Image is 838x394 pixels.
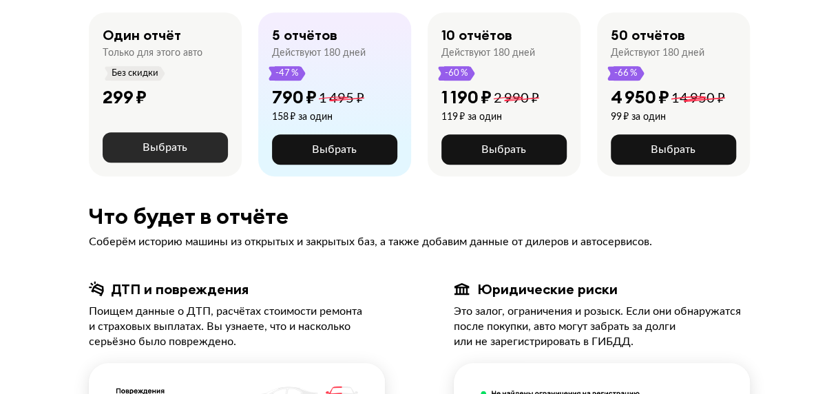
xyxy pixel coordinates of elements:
div: Действуют 180 дней [272,47,366,59]
span: 14 950 ₽ [671,92,725,105]
span: 1 495 ₽ [319,92,364,105]
div: Действуют 180 дней [611,47,704,59]
span: -47 % [275,66,300,81]
button: Выбрать [272,134,397,165]
div: 10 отчётов [441,26,512,44]
span: Выбрать [312,144,357,155]
div: Юридические риски [477,280,618,298]
button: Выбрать [441,134,567,165]
span: Выбрать [651,144,695,155]
span: Выбрать [143,142,187,153]
button: Выбрать [611,134,736,165]
span: -66 % [614,66,638,81]
span: Без скидки [111,66,159,81]
div: 4 950 ₽ [611,86,669,108]
div: Один отчёт [103,26,181,44]
div: Поищем данные о ДТП, расчётах стоимости ремонта и страховых выплатах. Вы узнаете, что и насколько... [89,304,385,349]
div: 119 ₽ за один [441,111,539,123]
div: Действуют 180 дней [441,47,535,59]
div: 1 190 ₽ [441,86,492,108]
button: Выбрать [103,132,228,163]
div: Что будет в отчёте [89,204,750,229]
div: 5 отчётов [272,26,337,44]
div: Соберём историю машины из открытых и закрытых баз, а также добавим данные от дилеров и автосервисов. [89,234,750,249]
div: 790 ₽ [272,86,317,108]
div: 299 ₽ [103,86,147,108]
div: 50 отчётов [611,26,685,44]
div: Только для этого авто [103,47,202,59]
div: 158 ₽ за один [272,111,364,123]
div: ДТП и повреждения [111,280,249,298]
div: 99 ₽ за один [611,111,725,123]
span: 2 990 ₽ [494,92,539,105]
span: -60 % [444,66,469,81]
div: Это залог, ограничения и розыск. Если они обнаружатся после покупки, авто могут забрать за долги ... [454,304,750,349]
span: Выбрать [481,144,526,155]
